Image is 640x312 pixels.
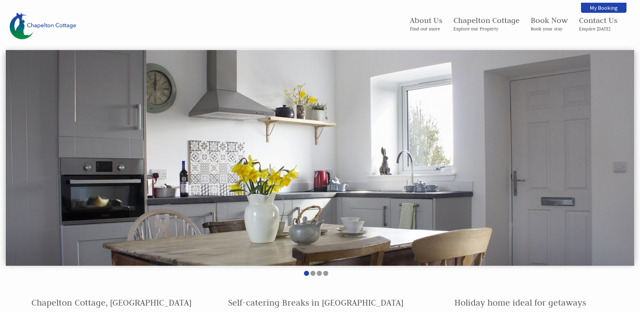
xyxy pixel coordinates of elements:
[410,15,442,32] a: About UsFind out more
[13,297,210,308] h1: Chapelton Cottage, [GEOGRAPHIC_DATA]
[579,15,617,32] a: Contact UsEnquire [DATE]
[581,3,627,13] a: My Booking
[531,26,568,32] small: Book your stay
[453,15,520,32] a: Chapelton CottageExplore our Property
[531,15,568,32] a: Book NowBook your stay
[579,26,617,32] small: Enquire [DATE]
[422,297,618,308] h1: Holiday home ideal for getaways
[410,26,442,32] small: Find out more
[218,297,414,308] h1: Self-catering Breaks in [GEOGRAPHIC_DATA]
[9,12,77,40] img: Chapelton Cottage
[453,26,520,32] small: Explore our Property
